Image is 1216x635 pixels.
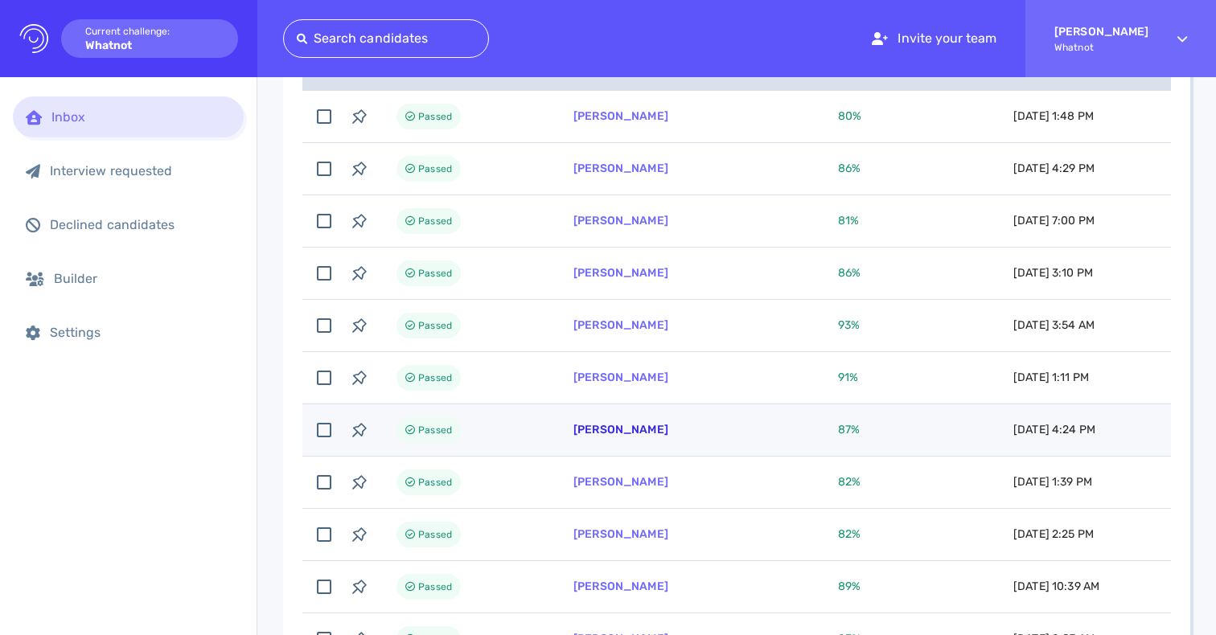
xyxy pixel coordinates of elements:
[54,271,231,286] div: Builder
[838,423,860,436] span: 87 %
[51,109,231,125] div: Inbox
[418,107,452,126] span: Passed
[418,420,452,440] span: Passed
[1013,162,1095,175] span: [DATE] 4:29 PM
[1013,423,1095,436] span: [DATE] 4:24 PM
[838,580,861,593] span: 89 %
[418,368,452,387] span: Passed
[838,214,859,227] span: 81 %
[418,473,452,492] span: Passed
[838,475,861,489] span: 82 %
[838,266,861,280] span: 86 %
[50,163,231,178] div: Interview requested
[573,475,668,489] a: [PERSON_NAME]
[573,266,668,280] a: [PERSON_NAME]
[838,109,861,123] span: 80 %
[418,577,452,596] span: Passed
[1013,109,1094,123] span: [DATE] 1:48 PM
[1013,527,1094,541] span: [DATE] 2:25 PM
[418,316,452,335] span: Passed
[1013,214,1095,227] span: [DATE] 7:00 PM
[1013,475,1092,489] span: [DATE] 1:39 PM
[418,211,452,231] span: Passed
[573,371,668,384] a: [PERSON_NAME]
[573,318,668,332] a: [PERSON_NAME]
[573,214,668,227] a: [PERSON_NAME]
[573,162,668,175] a: [PERSON_NAME]
[573,580,668,593] a: [PERSON_NAME]
[1013,318,1095,332] span: [DATE] 3:54 AM
[838,318,860,332] span: 93 %
[1054,25,1148,39] strong: [PERSON_NAME]
[573,109,668,123] a: [PERSON_NAME]
[838,371,858,384] span: 91 %
[838,527,861,541] span: 82 %
[1013,371,1089,384] span: [DATE] 1:11 PM
[50,217,231,232] div: Declined candidates
[1054,42,1148,53] span: Whatnot
[1013,266,1093,280] span: [DATE] 3:10 PM
[573,423,668,436] a: [PERSON_NAME]
[418,159,452,178] span: Passed
[573,527,668,541] a: [PERSON_NAME]
[418,525,452,544] span: Passed
[418,264,452,283] span: Passed
[1013,580,1099,593] span: [DATE] 10:39 AM
[50,325,231,340] div: Settings
[838,162,861,175] span: 86 %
